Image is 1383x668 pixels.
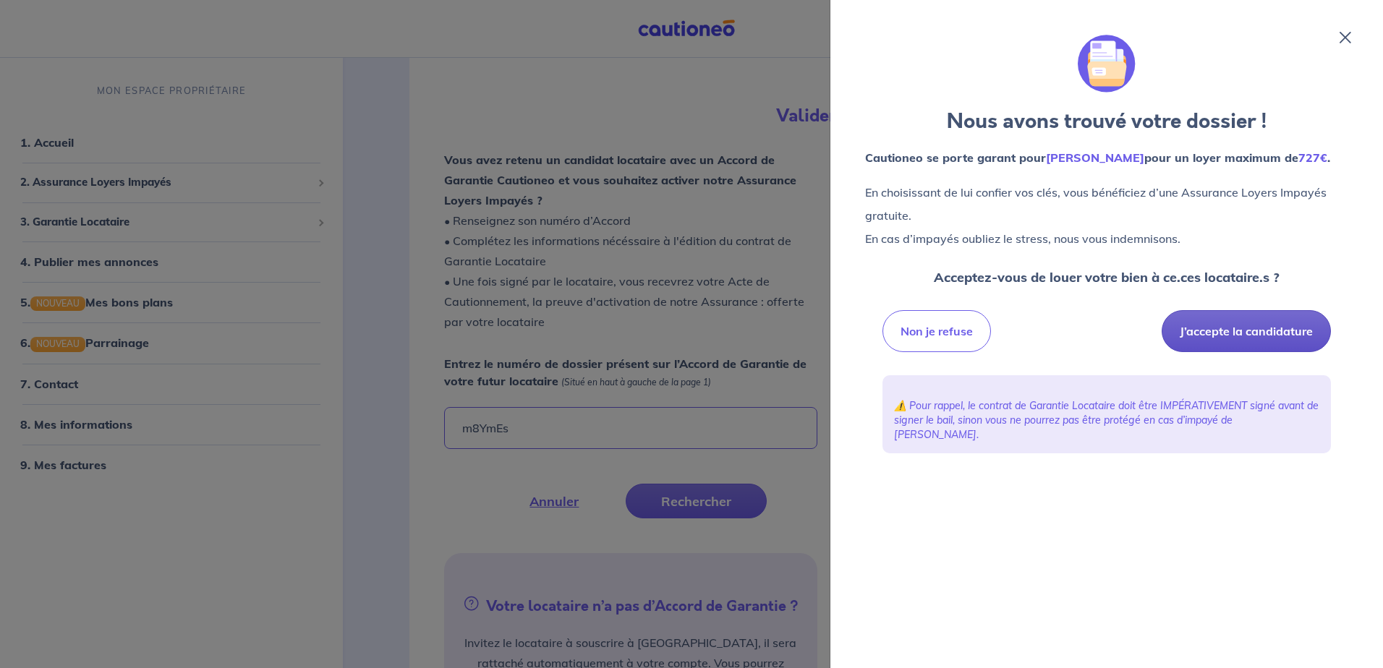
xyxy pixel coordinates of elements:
strong: Nous avons trouvé votre dossier ! [947,107,1267,136]
strong: Cautioneo se porte garant pour pour un loyer maximum de . [865,150,1330,165]
strong: Acceptez-vous de louer votre bien à ce.ces locataire.s ? [934,269,1280,286]
button: Non je refuse [882,310,991,352]
p: En choisissant de lui confier vos clés, vous bénéficiez d’une Assurance Loyers Impayés gratuite. ... [865,181,1348,250]
button: J’accepte la candidature [1162,310,1331,352]
p: ⚠️ Pour rappel, le contrat de Garantie Locataire doit être IMPÉRATIVEMENT signé avant de signer l... [894,398,1319,442]
img: illu_folder.svg [1078,35,1136,93]
em: [PERSON_NAME] [1046,150,1144,165]
em: 727€ [1298,150,1327,165]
